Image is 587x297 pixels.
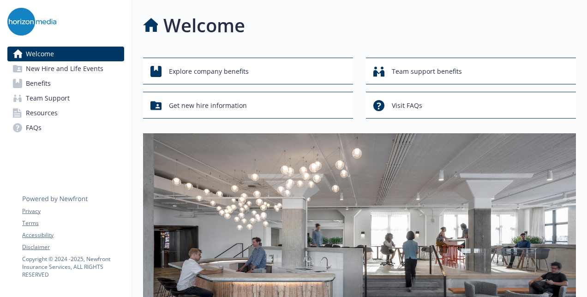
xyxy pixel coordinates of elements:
a: Privacy [22,207,124,215]
h1: Welcome [163,12,245,39]
span: Team support benefits [392,63,462,80]
button: Get new hire information [143,92,353,119]
span: Benefits [26,76,51,91]
button: Explore company benefits [143,58,353,84]
button: Team support benefits [366,58,576,84]
a: Terms [22,219,124,227]
a: Resources [7,106,124,120]
span: New Hire and Life Events [26,61,103,76]
a: Team Support [7,91,124,106]
button: Visit FAQs [366,92,576,119]
span: Explore company benefits [169,63,249,80]
span: Resources [26,106,58,120]
span: Welcome [26,47,54,61]
span: FAQs [26,120,42,135]
span: Team Support [26,91,70,106]
a: FAQs [7,120,124,135]
span: Visit FAQs [392,97,422,114]
a: Benefits [7,76,124,91]
a: Accessibility [22,231,124,239]
a: Welcome [7,47,124,61]
a: New Hire and Life Events [7,61,124,76]
span: Get new hire information [169,97,247,114]
a: Disclaimer [22,243,124,251]
p: Copyright © 2024 - 2025 , Newfront Insurance Services, ALL RIGHTS RESERVED [22,255,124,279]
